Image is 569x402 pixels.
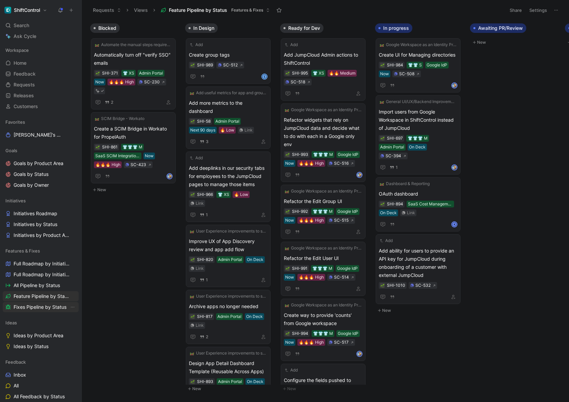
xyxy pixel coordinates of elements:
a: AddAdd deeplinks in our security tabs for employees to the JumpCloud pages to manage those items👕... [186,152,271,222]
div: SHI-989 [197,62,213,68]
button: 2 [198,333,210,341]
span: Features & Fixes [5,247,40,254]
span: Add useful metrics for app and group membership changes [196,89,267,96]
div: 👕 XS [313,70,324,77]
div: SHI-58 [197,118,211,125]
a: [PERSON_NAME]'s Work [3,130,79,140]
a: 🛤️User Experience improvements to support Google workspace as an IdPArchive apps no longer needed... [186,290,271,344]
button: Add [284,41,299,48]
span: Refactor the Edit Group UI [284,197,362,205]
div: Link [244,127,253,134]
a: Goals by Status [3,169,79,179]
span: 2 [206,335,208,339]
span: Initiatives [5,197,26,204]
img: 🌱 [191,120,195,124]
div: 🌱 [285,71,290,76]
img: 🌱 [96,145,100,149]
div: Next 90 days [190,127,215,134]
a: 🛤️User Experience improvements to support Google workspace as an IdPImprove UX of App Discovery r... [186,225,271,287]
div: SC-532 [415,282,431,289]
div: On Deck [380,209,397,216]
div: E [262,74,267,79]
div: Google IdP [338,151,358,158]
div: On Deck [247,256,263,263]
div: Link [196,200,204,207]
button: 🌱 [95,145,100,149]
button: 🛤️Google Workspace as an Identity Provider (IdP) Integration [284,106,362,113]
div: SHI-994 [292,330,308,337]
button: 🛤️Dashboard & Reporting [379,180,431,187]
div: SHI-371 [102,70,118,77]
a: Ideas by Product Area [3,330,79,341]
span: Ideas by Status [14,343,48,350]
img: ShiftControl [4,7,11,14]
button: Feature Pipeline by StatusFeatures & Fixes [158,5,273,15]
button: Blocked [90,23,120,33]
div: SaaS SCIM Integrations [95,153,140,159]
button: 🌱 [380,63,385,67]
div: GoalsGoals by Product AreaGoals by StatusGoals by Owner [3,145,79,190]
div: 🔥🔥🔥 High [299,217,324,224]
div: Now [285,217,294,224]
a: 🛤️Add useful metrics for app and group membership changesAdd more metrics to the dashboardAdmin P... [186,86,271,149]
span: Add ability for users to provide an API key for JumpCloud during onboarding of a customer with ex... [379,247,457,279]
div: 🔥🔥 Medium [329,70,355,77]
button: In Design [185,23,218,33]
div: 🔥🔥🔥 High [299,160,324,167]
div: 🌱 [190,119,195,124]
a: Fixes Pipeline by StatusView actions [3,302,79,312]
a: 🛤️SCIM Bridge - WorkatoCreate a SCIM Bridge in Workato for PropelAuth👕👕👕 MSaaS SCIM IntegrationsN... [91,112,176,183]
img: 🛤️ [285,303,289,307]
button: 🌱 [190,63,195,67]
span: Ask Cycle [14,32,36,40]
div: 👕👕👕 M [313,208,333,215]
div: 👕👕👕 M [313,151,333,158]
span: Initiatives by Status [14,221,57,228]
img: 🛤️ [95,43,99,47]
span: Blocked [98,25,116,32]
img: avatar [167,174,172,179]
img: avatar [357,173,362,177]
span: Full Roadmap by Initiatives/Status [14,271,71,278]
img: 🌱 [191,193,195,197]
div: Admin Portal [215,118,239,125]
img: 🛤️ [380,43,384,47]
button: 🌱 [285,209,290,214]
span: Initiatives by Product Area [14,232,70,239]
div: 🌱 [380,283,385,288]
div: Goals [3,145,79,156]
a: 🛤️Google Workspace as an Identity Provider (IdP) IntegrationRefactor the Edit User UI👕👕👕 MGoogle ... [281,242,366,296]
div: Google IdP [337,208,358,215]
a: Ask Cycle [3,31,79,41]
button: 🛤️Google Workspace as an Identity Provider (IdP) Integration [284,188,362,195]
span: 2 [111,100,113,104]
div: 🌱 [285,266,290,271]
div: 👕👕👕 M [408,135,428,142]
button: 🌱 [190,314,195,319]
div: Now [285,339,294,346]
div: SHI-820 [197,256,213,263]
div: Link [196,322,204,329]
span: Goals [5,147,17,154]
span: Improve UX of App Discovery review and app add flow [189,237,268,254]
button: Settings [526,5,550,15]
button: 3 [198,138,210,145]
button: ShiftControlShiftControl [3,5,49,15]
span: In progress [383,25,409,32]
button: Add [379,237,394,244]
button: 🌱 [380,136,385,141]
a: Initiatives by Status [3,219,79,229]
a: 🛤️Automate the manual steps required to finish onboarding a customer after org creationAutomatica... [91,38,176,109]
div: Link [196,265,204,272]
div: Google IdP [427,62,447,68]
div: Now [285,274,294,281]
div: SC-517 [334,339,349,346]
span: Add deeplinks in our security tabs for employees to the JumpCloud pages to manage those items [189,164,268,188]
div: Search [3,20,79,31]
div: 🔥 Low [234,191,248,198]
span: Goals by Product Area [14,160,63,167]
div: SHI-995 [292,70,308,77]
a: AddAdd ability for users to provide an API key for JumpCloud during onboarding of a customer with... [376,234,460,304]
div: SC-515 [334,217,349,224]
